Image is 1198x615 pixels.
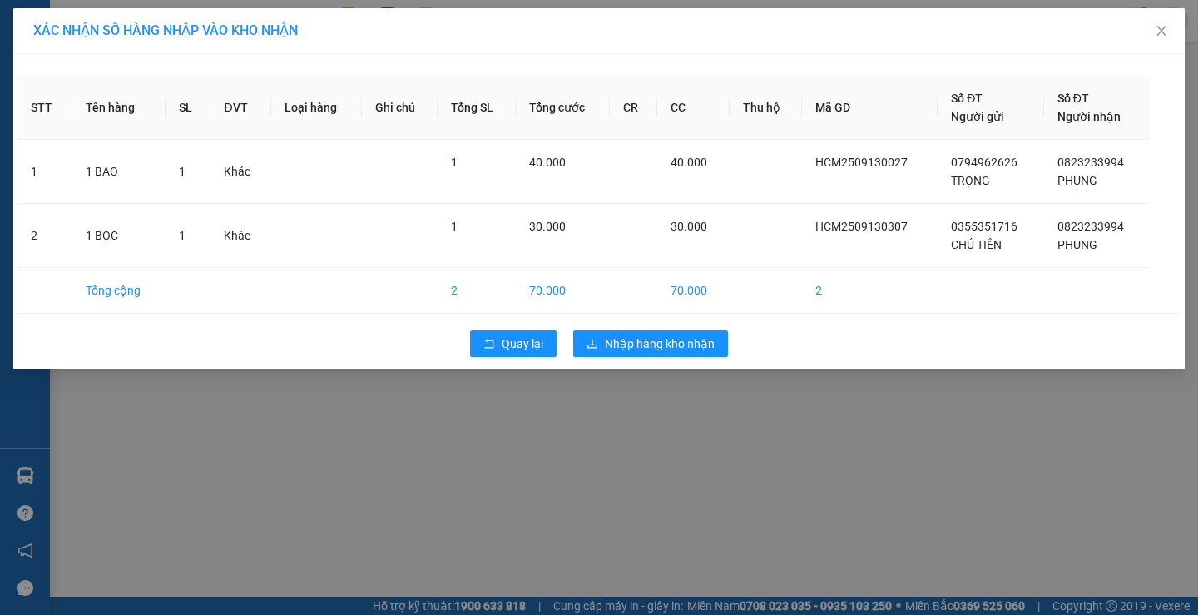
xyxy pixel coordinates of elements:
[1155,24,1168,37] span: close
[815,156,908,169] span: HCM2509130027
[951,92,983,105] span: Số ĐT
[362,76,438,140] th: Ghi chú
[502,335,543,353] span: Quay lại
[802,76,938,140] th: Mã GD
[529,156,566,169] span: 40.000
[210,140,271,204] td: Khác
[1057,220,1124,233] span: 0823233994
[72,204,166,268] td: 1 BỌC
[17,204,72,268] td: 2
[72,140,166,204] td: 1 BAO
[1057,110,1121,123] span: Người nhận
[951,238,1002,251] span: CHÚ TIỀN
[1057,174,1097,187] span: PHỤNG
[438,268,517,314] td: 2
[33,22,298,38] span: XÁC NHẬN SỐ HÀNG NHẬP VÀO KHO NHẬN
[210,76,271,140] th: ĐVT
[72,76,166,140] th: Tên hàng
[1057,156,1124,169] span: 0823233994
[7,104,225,131] b: GỬI : VP Phước Long
[179,165,186,178] span: 1
[657,268,730,314] td: 70.000
[7,37,317,57] li: 85 [PERSON_NAME]
[17,76,72,140] th: STT
[179,229,186,242] span: 1
[951,174,990,187] span: TRỌNG
[210,204,271,268] td: Khác
[587,338,598,351] span: download
[17,140,72,204] td: 1
[451,220,458,233] span: 1
[730,76,803,140] th: Thu hộ
[573,330,728,357] button: downloadNhập hàng kho nhận
[96,40,109,53] span: environment
[671,156,707,169] span: 40.000
[7,57,317,78] li: 02839.63.63.63
[516,76,610,140] th: Tổng cước
[516,268,610,314] td: 70.000
[1138,8,1185,55] button: Close
[605,335,715,353] span: Nhập hàng kho nhận
[470,330,557,357] button: rollbackQuay lại
[951,110,1004,123] span: Người gửi
[951,156,1017,169] span: 0794962626
[529,220,566,233] span: 30.000
[1057,238,1097,251] span: PHỤNG
[438,76,517,140] th: Tổng SL
[451,156,458,169] span: 1
[657,76,730,140] th: CC
[951,220,1017,233] span: 0355351716
[483,338,495,351] span: rollback
[96,61,109,74] span: phone
[815,220,908,233] span: HCM2509130307
[271,76,361,140] th: Loại hàng
[671,220,707,233] span: 30.000
[166,76,211,140] th: SL
[610,76,657,140] th: CR
[1057,92,1089,105] span: Số ĐT
[96,11,235,32] b: [PERSON_NAME]
[72,268,166,314] td: Tổng cộng
[802,268,938,314] td: 2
